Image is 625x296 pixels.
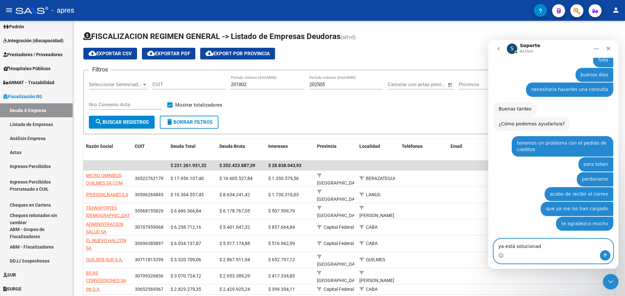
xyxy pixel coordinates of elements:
button: Buscar Registros [89,116,155,129]
h3: Filtros [89,65,111,74]
span: Localidad [359,144,380,149]
span: LANUS [366,192,380,197]
span: $ 652.797,12 [268,257,295,262]
span: QUILBEB SUR S.A. [86,257,123,262]
span: $ 3.520.709,06 [171,257,201,262]
datatable-header-cell: Deuda Bruta [217,139,266,161]
span: TRANSPORTES [DEMOGRAPHIC_DATA][PERSON_NAME] S. A. [86,205,133,225]
span: 30506269845 [135,192,163,197]
span: $ 3.070.724,12 [171,273,201,278]
span: QUILMES [366,257,385,262]
span: INI S A [86,287,99,292]
span: Exportar PDF [147,51,190,57]
span: [GEOGRAPHIC_DATA] [317,278,361,283]
span: CABA [366,287,378,292]
span: Export por Provincia [205,51,270,57]
span: $ 202.423.887,39 [219,163,255,168]
mat-icon: cloud_download [147,49,155,57]
span: $ 231.261.931,32 [171,163,206,168]
span: ADMINISTRACION SALUD SA [86,222,123,234]
span: $ 2.829.279,35 [171,287,201,292]
span: $ 2.429.925,24 [219,287,250,292]
span: 30696385897 [135,241,163,246]
button: Open calendar [446,81,454,89]
span: Razón Social [86,144,113,149]
span: [GEOGRAPHIC_DATA] [317,180,361,186]
span: CABA [366,225,378,230]
mat-icon: delete [166,118,174,126]
span: 33568155829 [135,208,163,213]
span: Capital Federal [324,241,354,246]
span: 30707959068 [135,225,163,230]
span: 30709326836 [135,273,163,278]
span: Provincia [317,144,337,149]
span: [GEOGRAPHIC_DATA] [317,197,361,202]
span: Capital Federal [324,287,354,292]
button: Export por Provincia [200,48,275,59]
span: [PERSON_NAME] [359,213,394,218]
span: Borrar Filtros [166,119,213,125]
span: $ 1.350.579,56 [268,176,299,181]
span: $ 857.664,84 [268,225,295,230]
span: Prestadores / Proveedores [3,51,62,58]
span: $ 2.867.911,94 [219,257,250,262]
span: $ 516.962,99 [268,241,295,246]
span: $ 8.634.241,42 [219,192,250,197]
span: [GEOGRAPHIC_DATA] [317,262,361,267]
span: SURGE [3,285,21,292]
span: $ 507.599,79 [268,208,295,213]
span: SUR [3,271,16,278]
span: 30711813299 [135,257,163,262]
span: $ 28.838.043,93 [268,163,301,168]
button: Borrar Filtros [160,116,218,129]
span: - apres [51,3,74,18]
iframe: Intercom live chat [603,274,618,290]
span: $ 6.178.767,05 [219,208,250,213]
span: MICRO OMNIBUS QUILMES SA COM IND Y FINANC [86,173,123,193]
span: $ 1.730.316,03 [268,192,299,197]
span: $ 6.686.366,84 [171,208,201,213]
datatable-header-cell: Provincia [314,139,357,161]
span: Email [451,144,462,149]
span: $ 17.956.107,40 [171,176,204,181]
span: Capital Federal [324,225,354,230]
span: Exportar CSV [89,51,132,57]
span: $ 10.364.557,45 [171,192,204,197]
button: Exportar PDF [142,48,195,59]
mat-icon: menu [5,6,13,14]
span: 30522762179 [135,176,163,181]
span: $ 6.258.712,16 [171,225,201,230]
span: $ 6.034.137,87 [171,241,201,246]
span: $ 399.354,11 [268,287,295,292]
span: [PERSON_NAME] [359,278,394,283]
datatable-header-cell: CUIT [132,139,168,161]
span: Teléfonos [402,144,423,149]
